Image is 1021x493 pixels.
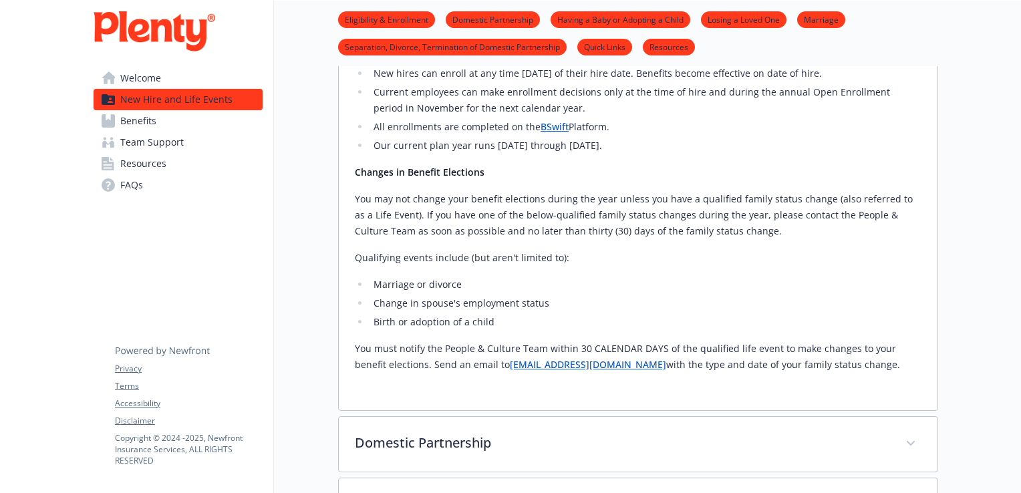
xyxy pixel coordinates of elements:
[541,120,569,133] a: BSwift
[94,67,263,89] a: Welcome
[370,84,921,116] li: Current employees can make enrollment decisions only at the time of hire and during the annual Op...
[355,433,889,453] p: Domestic Partnership
[370,314,921,330] li: Birth or adoption of a child
[120,153,166,174] span: Resources
[115,432,262,466] p: Copyright © 2024 - 2025 , Newfront Insurance Services, ALL RIGHTS RESERVED
[94,132,263,153] a: Team Support
[370,295,921,311] li: Change in spouse's employment status
[510,358,666,371] a: [EMAIL_ADDRESS][DOMAIN_NAME]
[551,13,690,25] a: Having a Baby or Adopting a Child
[120,89,233,110] span: New Hire and Life Events
[115,415,262,427] a: Disclaimer
[370,138,921,154] li: Our current plan year runs [DATE] through [DATE].
[338,13,435,25] a: Eligibility & Enrollment
[446,13,540,25] a: Domestic Partnership
[115,397,262,409] a: Accessibility
[370,277,921,293] li: Marriage or divorce
[355,250,921,266] p: Qualifying events include (but aren't limited to):
[338,40,567,53] a: Separation, Divorce, Termination of Domestic Partnership
[355,341,921,373] p: You must notify the People & Culture Team within 30 CALENDAR DAYS of the qualified life event to ...
[120,132,184,153] span: Team Support
[797,13,845,25] a: Marriage
[577,40,632,53] a: Quick Links
[355,166,484,178] strong: Changes in Benefit Elections
[94,174,263,196] a: FAQs
[701,13,786,25] a: Losing a Loved One
[370,119,921,135] li: All enrollments are completed on the Platform.
[120,67,161,89] span: Welcome
[370,65,921,81] li: New hires can enroll at any time [DATE] of their hire date. Benefits become effective on date of ...
[643,40,695,53] a: Resources
[94,153,263,174] a: Resources
[94,110,263,132] a: Benefits
[339,417,937,472] div: Domestic Partnership
[120,174,143,196] span: FAQs
[115,363,262,375] a: Privacy
[115,380,262,392] a: Terms
[94,89,263,110] a: New Hire and Life Events
[355,191,921,239] p: You may not change your benefit elections during the year unless you have a qualified family stat...
[120,110,156,132] span: Benefits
